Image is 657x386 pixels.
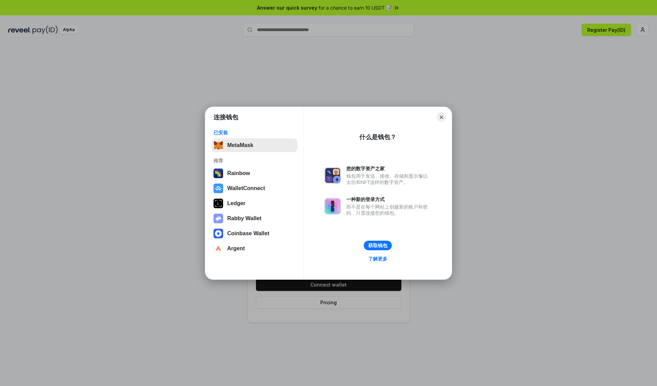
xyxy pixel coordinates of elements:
[359,133,396,141] div: 什么是钱包？
[324,167,341,184] img: svg+xml,%3Csvg%20xmlns%3D%22http%3A%2F%2Fwww.w3.org%2F2000%2Fsvg%22%20fill%3D%22none%22%20viewBox...
[227,215,261,222] div: Rabby Wallet
[227,142,253,148] div: MetaMask
[227,185,265,191] div: WalletConnect
[227,170,250,176] div: Rainbow
[211,197,297,210] button: Ledger
[211,167,297,180] button: Rainbow
[211,138,297,152] button: MetaMask
[211,242,297,255] button: Argent
[214,184,223,193] img: svg+xml,%3Csvg%20width%3D%2228%22%20height%3D%2228%22%20viewBox%3D%220%200%2028%2028%22%20fill%3D...
[227,230,269,237] div: Coinbase Wallet
[214,113,238,121] h1: 连接钱包
[368,242,387,249] div: 获取钱包
[214,130,295,136] div: 已安装
[324,198,341,214] img: svg+xml,%3Csvg%20xmlns%3D%22http%3A%2F%2Fwww.w3.org%2F2000%2Fsvg%22%20fill%3D%22none%22%20viewBox...
[227,200,245,207] div: Ledger
[346,196,431,202] div: 一种新的登录方式
[214,199,223,208] img: svg+xml,%3Csvg%20xmlns%3D%22http%3A%2F%2Fwww.w3.org%2F2000%2Fsvg%22%20width%3D%2228%22%20height%3...
[364,254,391,263] a: 了解更多
[227,245,245,252] div: Argent
[368,256,387,262] div: 了解更多
[214,229,223,238] img: svg+xml,%3Csvg%20width%3D%2228%22%20height%3D%2228%22%20viewBox%3D%220%200%2028%2028%22%20fill%3D...
[364,241,392,250] button: 获取钱包
[437,112,446,122] button: Close
[214,141,223,150] img: svg+xml,%3Csvg%20fill%3D%22none%22%20height%3D%2233%22%20viewBox%3D%220%200%2035%2033%22%20width%...
[214,169,223,178] img: svg+xml,%3Csvg%20width%3D%22120%22%20height%3D%22120%22%20viewBox%3D%220%200%20120%20120%22%20fil...
[214,244,223,253] img: svg+xml,%3Csvg%20width%3D%2228%22%20height%3D%2228%22%20viewBox%3D%220%200%2028%2028%22%20fill%3D...
[346,204,431,216] div: 而不是在每个网站上创建新的账户和密码，只需连接您的钱包。
[346,165,431,172] div: 您的数字资产之家
[214,214,223,223] img: svg+xml,%3Csvg%20xmlns%3D%22http%3A%2F%2Fwww.w3.org%2F2000%2Fsvg%22%20fill%3D%22none%22%20viewBox...
[211,212,297,225] button: Rabby Wallet
[211,227,297,240] button: Coinbase Wallet
[346,173,431,185] div: 钱包用于发送、接收、存储和显示像以太坊和NFT这样的数字资产。
[214,158,295,164] div: 推荐
[211,182,297,195] button: WalletConnect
